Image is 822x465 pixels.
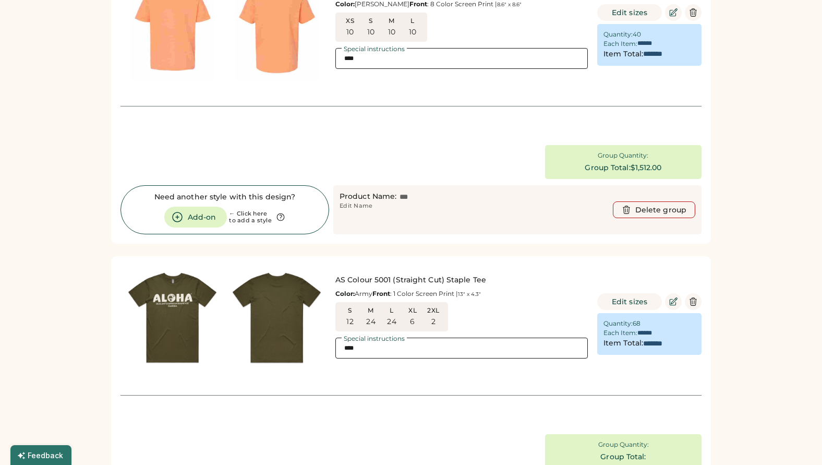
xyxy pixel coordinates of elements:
div: XS [342,17,358,25]
div: 24 [387,317,396,327]
div: 68 [633,319,640,328]
div: 24 [366,317,376,327]
div: Need another style with this design? [154,192,296,202]
div: Edit Name [340,202,372,210]
div: 10 [409,27,417,38]
div: 2XL [425,306,442,315]
div: Product Name: [340,192,396,202]
div: 10 [388,27,396,38]
div: 12 [346,317,354,327]
div: Group Total: [585,163,630,173]
div: Special instructions [342,46,407,52]
div: $1,512.00 [631,163,662,173]
div: S [342,306,358,315]
div: Special instructions [342,336,407,342]
div: S [362,17,379,25]
button: Edit Product [665,293,682,310]
div: ← Click here to add a style [229,210,272,225]
img: generate-image [120,266,225,370]
iframe: Front Chat [772,418,817,463]
div: Quantity: [603,319,633,328]
div: Group Quantity: [598,440,649,449]
div: Item Total: [603,49,643,59]
button: Add-on [164,207,227,228]
button: Edit Product [665,4,682,21]
div: Each Item: [603,40,637,48]
div: Quantity: [603,30,633,39]
div: 10 [367,27,375,38]
div: L [404,17,421,25]
div: M [383,17,400,25]
div: Army : 1 Color Screen Print | [335,290,588,298]
div: 6 [410,317,415,327]
div: AS Colour 5001 (Straight Cut) Staple Tee [335,275,588,285]
button: Delete [685,293,702,310]
img: generate-image [225,266,329,370]
div: M [362,306,379,315]
div: 10 [346,27,354,38]
div: 40 [633,30,641,39]
div: Group Total: [600,452,646,462]
div: Group Quantity: [598,151,648,160]
button: Edit sizes [597,4,662,21]
div: XL [404,306,421,315]
strong: Color: [335,290,355,297]
div: Item Total: [603,338,643,349]
button: Delete group [613,201,695,218]
button: Edit sizes [597,293,662,310]
div: 2 [431,317,436,327]
strong: Front [372,290,390,297]
button: Delete [685,4,702,21]
div: Each Item: [603,329,637,337]
font: 8.6" x 8.6" [497,1,522,8]
div: L [383,306,400,315]
font: 13" x 4.3" [458,291,481,297]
